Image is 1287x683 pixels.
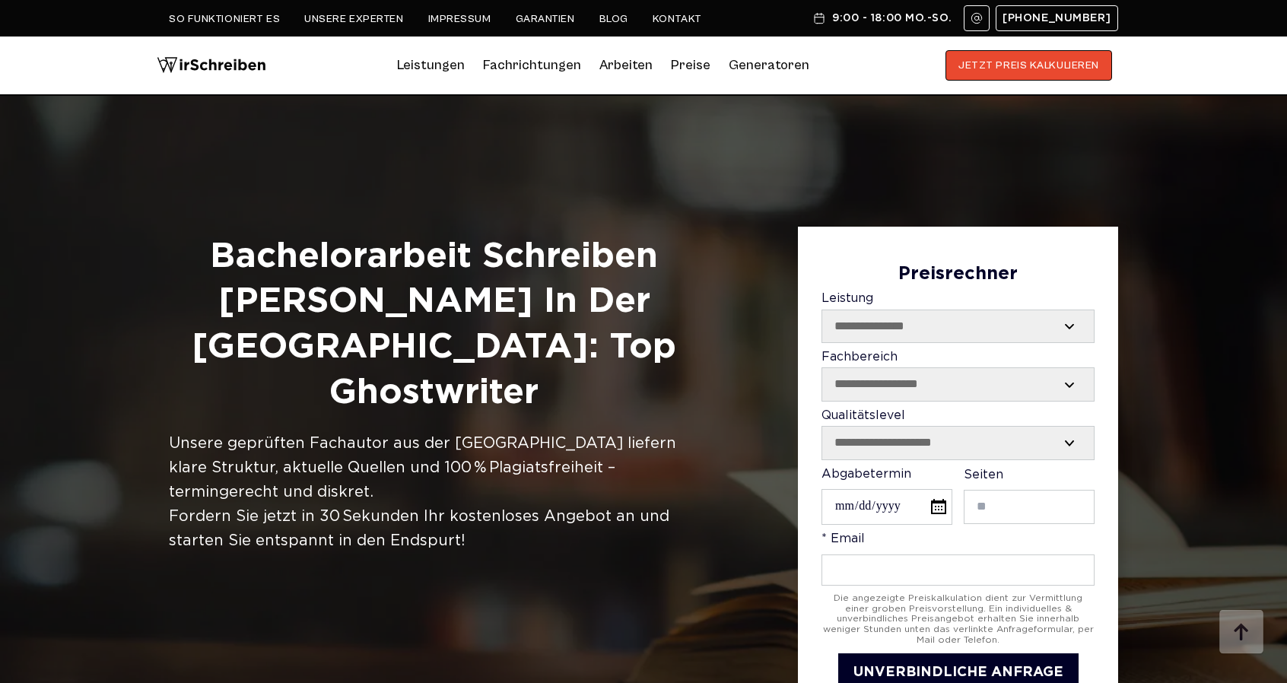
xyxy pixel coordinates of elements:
a: Blog [599,13,628,25]
select: Qualitätslevel [822,427,1094,459]
a: Impressum [428,13,491,25]
label: Fachbereich [821,351,1095,402]
span: Seiten [964,469,1003,481]
a: Generatoren [729,53,809,78]
a: Leistungen [397,53,465,78]
a: Garantien [516,13,575,25]
div: Preisrechner [821,264,1095,285]
img: logo wirschreiben [157,50,266,81]
a: Arbeiten [599,53,653,78]
img: Schedule [812,12,826,24]
a: So funktioniert es [169,13,280,25]
a: [PHONE_NUMBER] [996,5,1118,31]
input: * Email [821,554,1095,586]
img: button top [1219,610,1264,656]
div: Die angezeigte Preiskalkulation dient zur Vermittlung einer groben Preisvorstellung. Ein individu... [821,593,1095,646]
label: Abgabetermin [821,468,952,526]
img: Email [971,12,983,24]
label: Leistung [821,292,1095,343]
h1: Bachelorarbeit Schreiben [PERSON_NAME] in der [GEOGRAPHIC_DATA]: Top Ghostwriter [169,234,699,416]
label: * Email [821,532,1095,585]
div: Unsere geprüften Fachautor aus der [GEOGRAPHIC_DATA] liefern klare Struktur, aktuelle Quellen und... [169,431,699,553]
span: 9:00 - 18:00 Mo.-So. [832,12,952,24]
input: Abgabetermin [821,489,952,525]
select: Leistung [822,310,1094,342]
span: UNVERBINDLICHE ANFRAGE [853,666,1063,678]
a: Preise [671,57,710,73]
a: Unsere Experten [304,13,403,25]
button: JETZT PREIS KALKULIEREN [945,50,1112,81]
a: Fachrichtungen [483,53,581,78]
label: Qualitätslevel [821,409,1095,460]
span: [PHONE_NUMBER] [1003,12,1111,24]
select: Fachbereich [822,368,1094,400]
a: Kontakt [653,13,702,25]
